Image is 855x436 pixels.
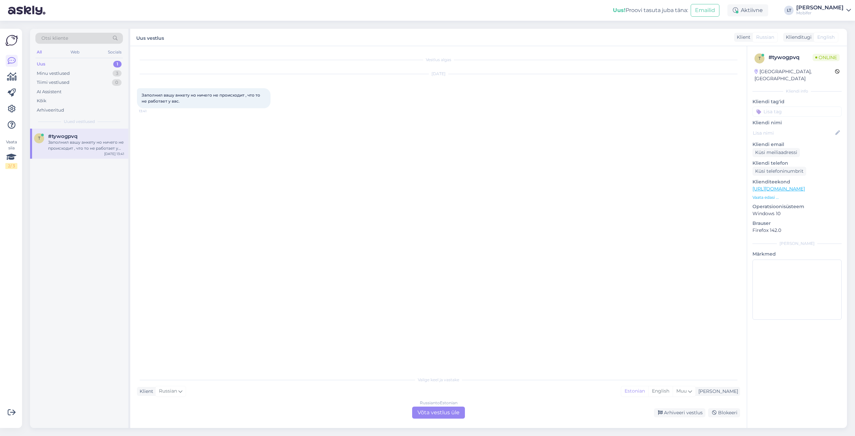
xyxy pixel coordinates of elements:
div: All [35,48,43,56]
p: Kliendi tag'id [752,98,842,105]
div: Võta vestlus üle [412,407,465,419]
div: Arhiveeritud [37,107,64,114]
div: Estonian [621,386,648,396]
div: 2 / 3 [5,163,17,169]
div: Kliendi info [752,88,842,94]
div: [DATE] [137,71,740,77]
span: Otsi kliente [41,35,68,42]
div: [GEOGRAPHIC_DATA], [GEOGRAPHIC_DATA] [754,68,835,82]
div: 3 [113,70,122,77]
button: Emailid [691,4,719,17]
p: Firefox 142.0 [752,227,842,234]
div: Aktiivne [727,4,768,16]
span: Online [813,54,840,61]
span: t [758,56,761,61]
div: Minu vestlused [37,70,70,77]
div: 1 [113,61,122,67]
div: Küsi telefoninumbrit [752,167,806,176]
p: Kliendi nimi [752,119,842,126]
p: Märkmed [752,251,842,258]
div: Klient [137,388,153,395]
div: [DATE] 13:41 [104,151,124,156]
div: Proovi tasuta juba täna: [613,6,688,14]
p: Brauser [752,220,842,227]
div: English [648,386,673,396]
div: # tywogpvq [768,53,813,61]
div: AI Assistent [37,89,61,95]
span: t [38,136,40,141]
div: Mobifer [796,10,844,16]
div: Arhiveeri vestlus [654,408,705,417]
label: Uus vestlus [136,33,164,42]
div: Valige keel ja vastake [137,377,740,383]
p: Windows 10 [752,210,842,217]
div: Заполнил вашу анкету но ничего не происходит , что то не работает у вас. [48,139,124,151]
div: Klient [734,34,750,41]
p: Kliendi telefon [752,160,842,167]
div: Klienditugi [783,34,812,41]
div: 0 [112,79,122,86]
div: Web [69,48,81,56]
div: [PERSON_NAME] [796,5,844,10]
div: [PERSON_NAME] [696,388,738,395]
div: Socials [107,48,123,56]
span: Uued vestlused [64,119,95,125]
p: Kliendi email [752,141,842,148]
span: Заполнил вашу анкету но ничего не происходит , что то не работает у вас. [142,93,261,104]
span: Russian [756,34,774,41]
div: LT [784,6,794,15]
span: 13:41 [139,109,164,114]
a: [URL][DOMAIN_NAME] [752,186,805,192]
div: Uus [37,61,45,67]
input: Lisa tag [752,107,842,117]
div: [PERSON_NAME] [752,241,842,247]
span: Muu [676,388,687,394]
div: Vaata siia [5,139,17,169]
span: Russian [159,388,177,395]
input: Lisa nimi [753,129,834,137]
div: Vestlus algas [137,57,740,63]
span: English [817,34,835,41]
span: #tywogpvq [48,133,77,139]
div: Blokeeri [708,408,740,417]
b: Uus! [613,7,626,13]
div: Russian to Estonian [420,400,458,406]
p: Vaata edasi ... [752,194,842,200]
div: Tiimi vestlused [37,79,69,86]
div: Kõik [37,98,46,104]
p: Operatsioonisüsteem [752,203,842,210]
a: [PERSON_NAME]Mobifer [796,5,851,16]
div: Küsi meiliaadressi [752,148,800,157]
img: Askly Logo [5,34,18,47]
p: Klienditeekond [752,178,842,185]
